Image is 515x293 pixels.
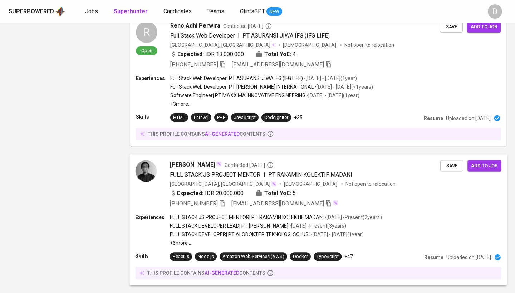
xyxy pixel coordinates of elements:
[264,50,291,59] b: Total YoE:
[170,214,324,221] p: FULL STACK JS PROJECT MENTOR | PT RAKAMIN KOLEKTIF MADANI
[293,50,296,59] span: 4
[170,61,218,68] span: [PHONE_NUMBER]
[135,214,170,221] p: Experiences
[147,270,265,277] p: this profile contains contents
[305,92,359,99] p: • [DATE] - [DATE] ( 1 year )
[324,214,382,221] p: • [DATE] - Present ( 2 years )
[55,6,65,17] img: app logo
[424,254,443,261] p: Resume
[217,114,225,121] div: PHP
[222,253,284,260] div: Amazon Web Services (AWS)
[85,7,99,16] a: Jobs
[170,180,277,188] div: [GEOGRAPHIC_DATA], [GEOGRAPHIC_DATA]
[446,254,491,261] p: Uploaded on [DATE]
[293,253,308,260] div: Docker
[114,7,149,16] a: Superhunter
[288,222,346,229] p: • [DATE] - Present ( 3 years )
[443,23,459,31] span: Save
[170,240,382,247] p: +6 more ...
[317,253,339,260] div: TypeScript
[264,114,288,121] div: CodeIgniter
[344,253,353,260] p: +47
[303,75,357,82] p: • [DATE] - [DATE] ( 1 year )
[294,114,303,121] p: +35
[314,83,373,90] p: • [DATE] - [DATE] ( <1 years )
[310,231,364,238] p: • [DATE] - [DATE] ( 1 year )
[135,253,170,260] p: Skills
[471,23,497,31] span: Add to job
[242,32,330,39] span: PT ASURANSI JIWA IFG (IFG LIFE)
[467,21,501,33] button: Add to job
[170,231,310,238] p: FULL STACK DEVELOPER | PT ALODOKTER TEKNOLOGI SOLUSI
[225,162,274,169] span: Contacted [DATE]
[440,160,463,172] button: Save
[170,200,218,207] span: [PHONE_NUMBER]
[207,8,224,15] span: Teams
[283,41,337,49] span: [DEMOGRAPHIC_DATA]
[170,100,373,108] p: +3 more ...
[205,131,240,137] span: AI-generated
[267,162,274,169] svg: By Batam recruiter
[136,21,157,43] div: R
[232,61,324,68] span: [EMAIL_ADDRESS][DOMAIN_NAME]
[240,8,265,15] span: GlintsGPT
[130,155,506,285] a: [PERSON_NAME]Contacted [DATE]FULL STACK JS PROJECT MENTOR|PT RAKAMIN KOLEKTIF MADANI[GEOGRAPHIC_D...
[234,114,256,121] div: JavaScript
[293,189,296,198] span: 5
[170,171,261,178] span: FULL STACK JS PROJECT MENTOR
[136,113,170,120] p: Skills
[177,189,203,198] b: Expected:
[163,7,193,16] a: Candidates
[138,48,155,54] span: Open
[170,21,220,30] span: Reno Adhi Perwira
[216,161,222,167] img: magic_wand.svg
[177,50,204,59] b: Expected:
[170,50,244,59] div: IDR 13.000.000
[170,32,235,39] span: Full Stack Web Developer
[194,114,209,121] div: Laravel
[198,253,214,260] div: Node.js
[163,8,192,15] span: Candidates
[333,200,338,206] img: magic_wand.svg
[170,160,215,169] span: [PERSON_NAME]
[170,92,305,99] p: Software Engineer | PT MAXXIMA INNOVATIVE ENGINEERING
[9,6,65,17] a: Superpoweredapp logo
[223,23,272,30] span: Contacted [DATE]
[266,8,282,15] span: NEW
[85,8,98,15] span: Jobs
[114,8,148,15] b: Superhunter
[444,162,460,170] span: Save
[130,16,506,146] a: ROpenReno Adhi PerwiraContacted [DATE]Full Stack Web Developer|PT ASURANSI JIWA IFG (IFG LIFE)[GE...
[170,75,303,82] p: Full Stack Web Developer | PT ASURANSI JIWA IFG (IFG LIFE)
[205,270,239,276] span: AI-generated
[344,41,394,49] p: Not open to relocation
[488,4,502,19] div: D
[284,180,338,188] span: [DEMOGRAPHIC_DATA]
[467,160,501,172] button: Add to job
[271,181,277,187] img: magic_wand.svg
[173,253,189,260] div: React.js
[345,180,395,188] p: Not open to relocation
[170,189,244,198] div: IDR 20.000.000
[136,75,170,82] p: Experiences
[231,200,324,207] span: [EMAIL_ADDRESS][DOMAIN_NAME]
[265,23,272,30] svg: By Batam recruiter
[446,115,491,122] p: Uploaded on [DATE]
[424,115,443,122] p: Resume
[264,170,265,179] span: |
[9,8,54,16] div: Superpowered
[238,31,240,40] span: |
[170,83,314,90] p: Full Stack Web Developer | PT [PERSON_NAME] INTERNATIONAL
[170,222,288,229] p: FULL STACK DEVELOPER LEAD | PT [PERSON_NAME]
[170,41,276,49] div: [GEOGRAPHIC_DATA], [GEOGRAPHIC_DATA]
[173,114,185,121] div: HTML
[240,7,282,16] a: GlintsGPT NEW
[264,189,291,198] b: Total YoE:
[148,130,265,138] p: this profile contains contents
[207,7,226,16] a: Teams
[440,21,463,33] button: Save
[135,160,157,182] img: 0a91df51d7b63d9422b5266f8f7680ed.jpg
[268,171,353,178] span: PT RAKAMIN KOLEKTIF MADANI
[471,162,497,170] span: Add to job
